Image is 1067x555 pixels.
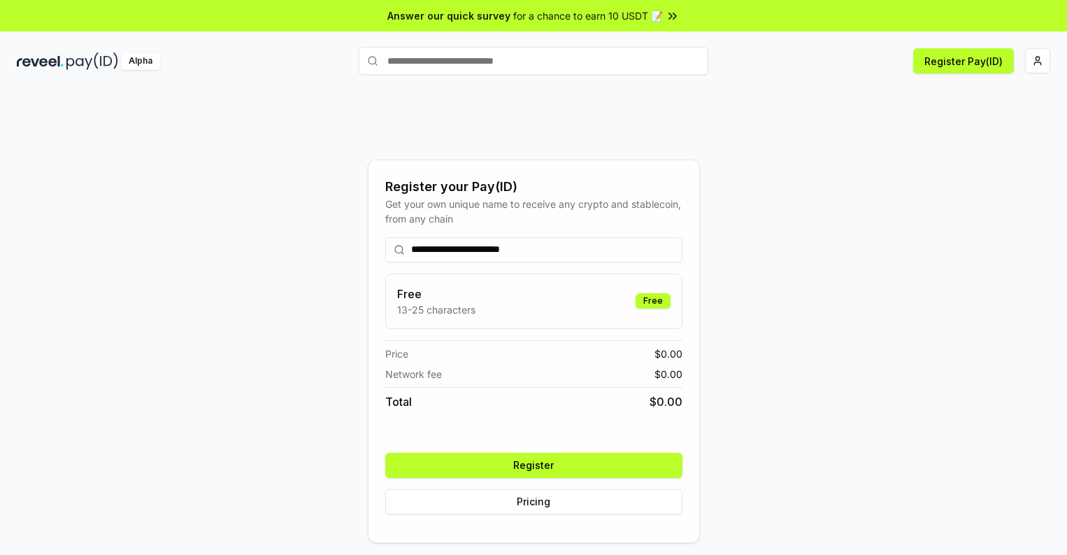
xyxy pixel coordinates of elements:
[654,367,682,381] span: $ 0.00
[385,197,682,226] div: Get your own unique name to receive any crypto and stablecoin, from any chain
[385,453,682,478] button: Register
[385,489,682,514] button: Pricing
[397,302,475,317] p: 13-25 characters
[121,52,160,70] div: Alpha
[387,8,510,23] span: Answer our quick survey
[385,393,412,410] span: Total
[636,293,671,309] div: Free
[385,346,408,361] span: Price
[17,52,64,70] img: reveel_dark
[654,346,682,361] span: $ 0.00
[385,177,682,197] div: Register your Pay(ID)
[513,8,663,23] span: for a chance to earn 10 USDT 📝
[397,286,475,302] h3: Free
[650,393,682,410] span: $ 0.00
[66,52,118,70] img: pay_id
[385,367,442,381] span: Network fee
[913,48,1014,73] button: Register Pay(ID)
